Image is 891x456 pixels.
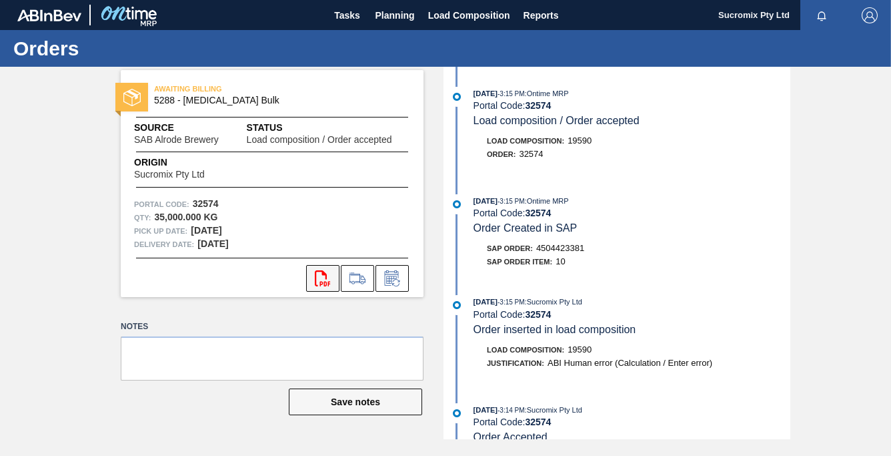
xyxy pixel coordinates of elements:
[154,95,396,105] span: 5288 - Dextrose Bulk
[134,238,194,251] span: Delivery Date:
[453,93,461,101] img: atual
[375,7,415,23] span: Planning
[498,407,525,414] span: - 3:14 PM
[498,198,525,205] span: - 3:15 PM
[487,137,564,145] span: Load Composition :
[474,100,790,111] div: Portal Code:
[474,431,548,443] span: Order Accepted
[453,200,461,208] img: atual
[568,345,592,355] span: 19590
[525,100,551,111] strong: 32574
[333,7,362,23] span: Tasks
[487,150,516,158] span: Order :
[134,121,247,135] span: Source
[487,244,533,252] span: SAP Order:
[306,265,339,292] div: Open PDF file
[524,7,559,23] span: Reports
[123,89,141,106] img: status
[453,301,461,309] img: atual
[341,265,374,292] div: Go to Load Composition
[487,346,564,354] span: Load Composition :
[474,208,790,218] div: Portal Code:
[498,298,525,306] span: - 3:15 PM
[134,224,187,238] span: Pick up Date:
[197,238,228,249] strong: [DATE]
[17,9,81,21] img: TNhmsLtSVTkK8tSr43FrP2fwEKptu5GPRR3wAAAABJRU5ErkJggg==
[525,417,551,427] strong: 32574
[474,197,498,205] span: [DATE]
[525,406,582,414] span: : Sucromix Pty Ltd
[134,211,151,224] span: Qty :
[525,208,551,218] strong: 32574
[428,7,510,23] span: Load Composition
[474,89,498,97] span: [DATE]
[375,265,409,292] div: Inform order change
[525,197,569,205] span: : Ontime MRP
[487,359,544,367] span: Justification:
[474,324,636,335] span: Order inserted in load composition
[134,135,219,145] span: SAB Alrode Brewery
[474,309,790,320] div: Portal Code:
[474,417,790,427] div: Portal Code:
[193,198,219,209] strong: 32574
[121,317,423,336] label: Notes
[519,149,543,159] span: 32574
[453,409,461,417] img: atual
[134,170,205,180] span: Sucromix Pty Ltd
[536,243,584,253] span: 4504423381
[556,256,565,266] span: 10
[474,298,498,306] span: [DATE]
[525,309,551,320] strong: 32574
[13,41,250,56] h1: Orders
[289,389,422,415] button: Save notes
[134,156,238,170] span: Origin
[474,115,640,126] span: Load composition / Order accepted
[474,222,578,234] span: Order Created in SAP
[548,358,712,368] span: ABI Human error (Calculation / Enter error)
[862,7,878,23] img: Logout
[800,6,843,25] button: Notifications
[568,136,592,146] span: 19590
[498,90,525,97] span: - 3:15 PM
[525,298,582,306] span: : Sucromix Pty Ltd
[154,82,341,95] span: AWAITING BILLING
[191,225,221,236] strong: [DATE]
[154,212,217,222] strong: 35,000.000 KG
[525,89,569,97] span: : Ontime MRP
[247,135,392,145] span: Load composition / Order accepted
[487,258,552,266] span: SAP Order Item:
[474,406,498,414] span: [DATE]
[247,121,410,135] span: Status
[134,198,189,211] span: Portal Code:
